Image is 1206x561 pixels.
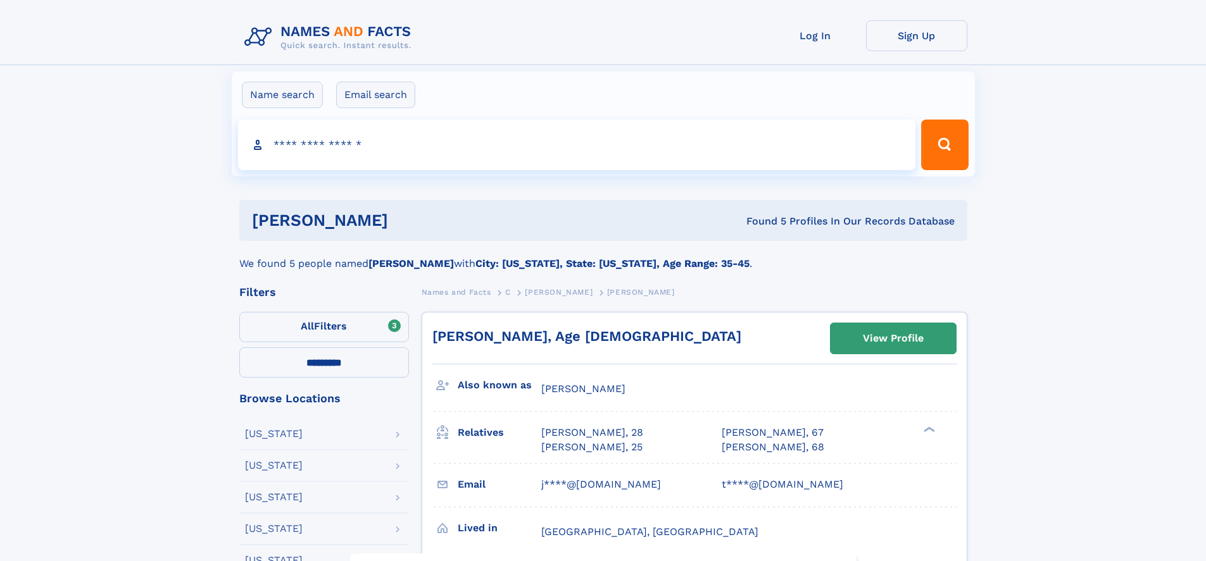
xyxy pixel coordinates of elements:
div: Found 5 Profiles In Our Records Database [567,214,955,228]
a: [PERSON_NAME], Age [DEMOGRAPHIC_DATA] [432,328,741,344]
a: [PERSON_NAME], 28 [541,426,643,440]
b: [PERSON_NAME] [368,257,454,269]
a: C [505,284,511,300]
h1: [PERSON_NAME] [252,213,567,228]
img: Logo Names and Facts [239,20,422,54]
div: [US_STATE] [245,524,303,534]
a: [PERSON_NAME] [525,284,593,300]
label: Name search [242,82,323,108]
span: [PERSON_NAME] [607,288,675,297]
h3: Relatives [458,422,541,443]
div: We found 5 people named with . [239,241,967,271]
div: ❯ [920,426,936,434]
a: View Profile [831,323,956,354]
span: All [301,320,314,332]
span: [GEOGRAPHIC_DATA], [GEOGRAPHIC_DATA] [541,526,758,538]
span: [PERSON_NAME] [525,288,593,297]
div: Browse Locations [239,393,409,404]
div: [US_STATE] [245,460,303,471]
span: [PERSON_NAME] [541,383,625,395]
div: Filters [239,287,409,298]
a: [PERSON_NAME], 67 [722,426,824,440]
label: Filters [239,312,409,342]
label: Email search [336,82,415,108]
div: View Profile [863,324,924,353]
span: C [505,288,511,297]
div: [US_STATE] [245,492,303,502]
a: [PERSON_NAME], 68 [722,440,824,454]
input: search input [238,120,916,170]
a: Sign Up [866,20,967,51]
h3: Email [458,474,541,495]
a: [PERSON_NAME], 25 [541,440,643,454]
b: City: [US_STATE], State: [US_STATE], Age Range: 35-45 [475,257,750,269]
a: Names and Facts [422,284,491,300]
h3: Also known as [458,374,541,396]
button: Search Button [921,120,968,170]
div: [US_STATE] [245,429,303,439]
h3: Lived in [458,517,541,539]
a: Log In [765,20,866,51]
